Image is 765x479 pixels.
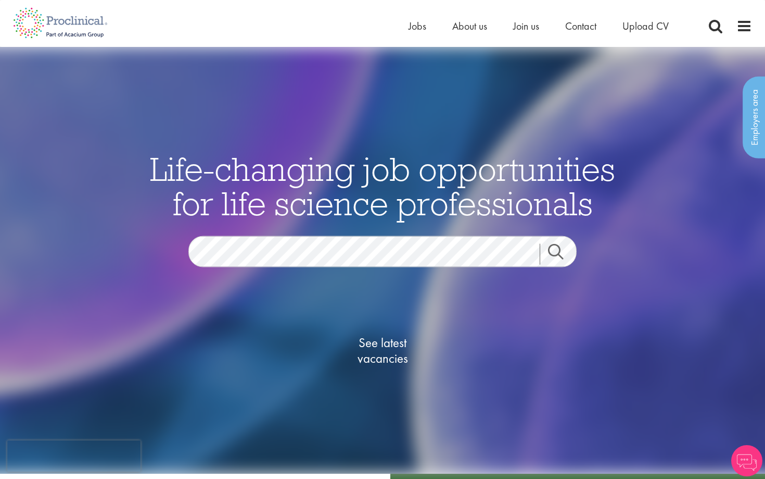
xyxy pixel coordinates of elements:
[7,440,141,472] iframe: reCAPTCHA
[622,19,669,33] a: Upload CV
[540,244,584,265] a: Job search submit button
[409,19,426,33] a: Jobs
[150,148,615,224] span: Life-changing job opportunities for life science professionals
[731,445,762,476] img: Chatbot
[513,19,539,33] a: Join us
[452,19,487,33] a: About us
[330,335,435,366] span: See latest vacancies
[330,293,435,408] a: See latestvacancies
[565,19,596,33] a: Contact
